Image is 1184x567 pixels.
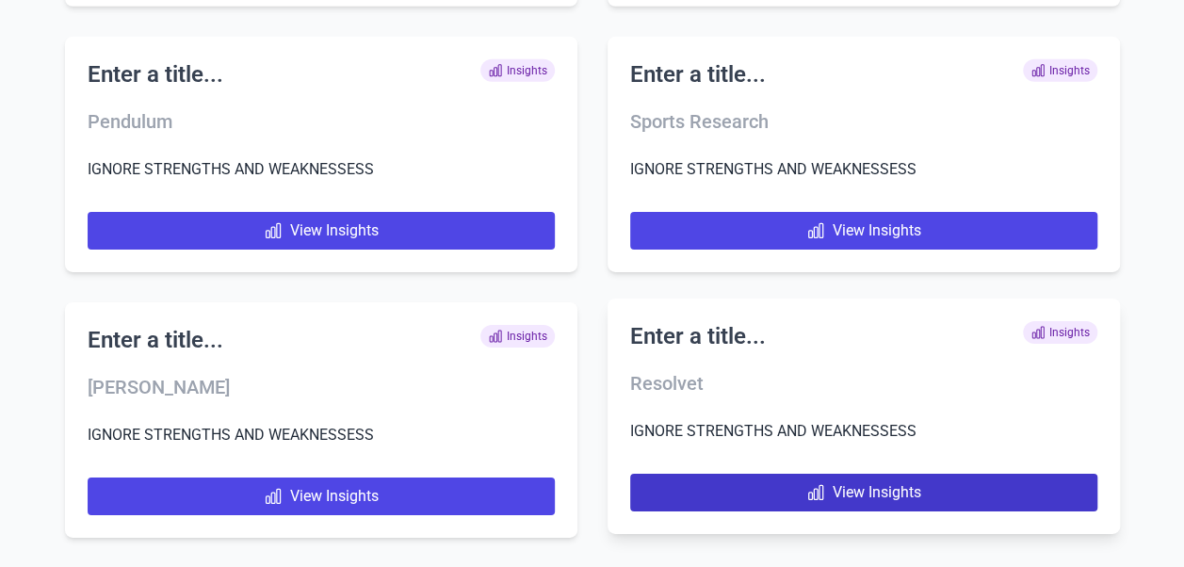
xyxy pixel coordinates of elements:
h2: Enter a title... [88,59,223,89]
h3: Sports Research [630,108,1097,135]
span: Insights [480,325,555,348]
a: View Insights [88,478,555,515]
h2: Enter a title... [630,59,766,89]
h3: Pendulum [88,108,555,135]
h2: Enter a title... [630,321,766,351]
a: View Insights [630,474,1097,511]
p: IGNORE STRENGTHS AND WEAKNESSESS [88,157,555,182]
h3: Resolvet [630,370,1097,397]
p: IGNORE STRENGTHS AND WEAKNESSESS [88,423,555,447]
p: IGNORE STRENGTHS AND WEAKNESSESS [630,419,1097,444]
h3: [PERSON_NAME] [88,374,555,400]
span: Insights [1023,321,1097,344]
span: Insights [1023,59,1097,82]
a: View Insights [88,212,555,250]
p: IGNORE STRENGTHS AND WEAKNESSESS [630,157,1097,182]
h2: Enter a title... [88,325,223,355]
a: View Insights [630,212,1097,250]
span: Insights [480,59,555,82]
